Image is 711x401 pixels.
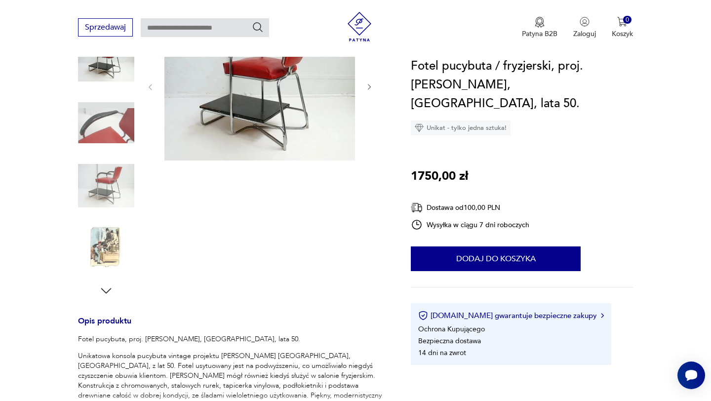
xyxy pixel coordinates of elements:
[78,221,134,277] img: Zdjęcie produktu Fotel pucybuta / fryzjerski, proj. E. J.Paidar, USA, lata 50.
[411,201,423,214] img: Ikona dostawy
[411,57,632,113] h1: Fotel pucybuta / fryzjerski, proj. [PERSON_NAME], [GEOGRAPHIC_DATA], lata 50.
[411,219,529,231] div: Wysyłka w ciągu 7 dni roboczych
[418,311,603,321] button: [DOMAIN_NAME] gwarantuje bezpieczne zakupy
[411,120,511,135] div: Unikat - tylko jedna sztuka!
[418,324,485,334] li: Ochrona Kupującego
[612,17,633,39] button: 0Koszyk
[522,17,557,39] a: Ikona medaluPatyna B2B
[623,16,632,24] div: 0
[78,95,134,151] img: Zdjęcie produktu Fotel pucybuta / fryzjerski, proj. E. J.Paidar, USA, lata 50.
[78,18,133,37] button: Sprzedawaj
[418,311,428,321] img: Ikona certyfikatu
[617,17,627,27] img: Ikona koszyka
[345,12,374,41] img: Patyna - sklep z meblami i dekoracjami vintage
[522,29,557,39] p: Patyna B2B
[415,123,424,132] img: Ikona diamentu
[573,29,596,39] p: Zaloguj
[411,201,529,214] div: Dostawa od 100,00 PLN
[78,32,134,88] img: Zdjęcie produktu Fotel pucybuta / fryzjerski, proj. E. J.Paidar, USA, lata 50.
[78,334,387,344] p: Fotel pucybuta, proj. [PERSON_NAME], [GEOGRAPHIC_DATA], lata 50.
[78,158,134,214] img: Zdjęcie produktu Fotel pucybuta / fryzjerski, proj. E. J.Paidar, USA, lata 50.
[164,12,355,160] img: Zdjęcie produktu Fotel pucybuta / fryzjerski, proj. E. J.Paidar, USA, lata 50.
[612,29,633,39] p: Koszyk
[418,336,481,346] li: Bezpieczna dostawa
[78,25,133,32] a: Sprzedawaj
[573,17,596,39] button: Zaloguj
[580,17,590,27] img: Ikonka użytkownika
[252,21,264,33] button: Szukaj
[411,246,581,271] button: Dodaj do koszyka
[601,313,604,318] img: Ikona strzałki w prawo
[535,17,545,28] img: Ikona medalu
[78,318,387,334] h3: Opis produktu
[418,348,466,358] li: 14 dni na zwrot
[677,361,705,389] iframe: Smartsupp widget button
[411,167,468,186] p: 1750,00 zł
[522,17,557,39] button: Patyna B2B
